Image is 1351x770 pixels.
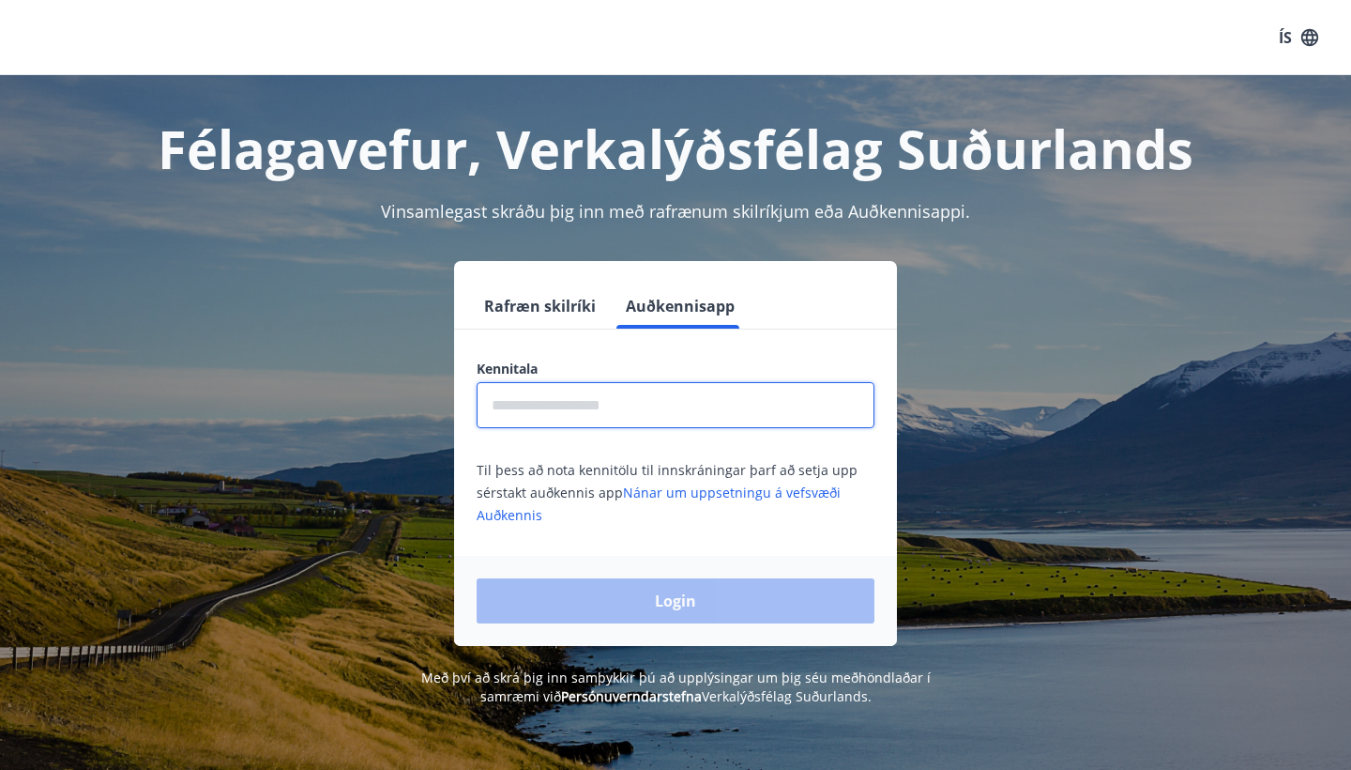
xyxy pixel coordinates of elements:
[477,284,603,329] button: Rafræn skilríki
[477,360,874,378] label: Kennitala
[23,113,1328,184] h1: Félagavefur, Verkalýðsfélag Suðurlands
[381,200,970,223] span: Vinsamlegast skráðu þig inn með rafrænum skilríkjum eða Auðkennisappi.
[477,484,841,524] a: Nánar um uppsetningu á vefsvæði Auðkennis
[421,669,931,705] span: Með því að skrá þig inn samþykkir þú að upplýsingar um þig séu meðhöndlaðar í samræmi við Verkalý...
[561,687,702,705] a: Persónuverndarstefna
[477,461,858,524] span: Til þess að nota kennitölu til innskráningar þarf að setja upp sérstakt auðkennis app
[1268,21,1328,54] button: ÍS
[618,284,742,329] button: Auðkennisapp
